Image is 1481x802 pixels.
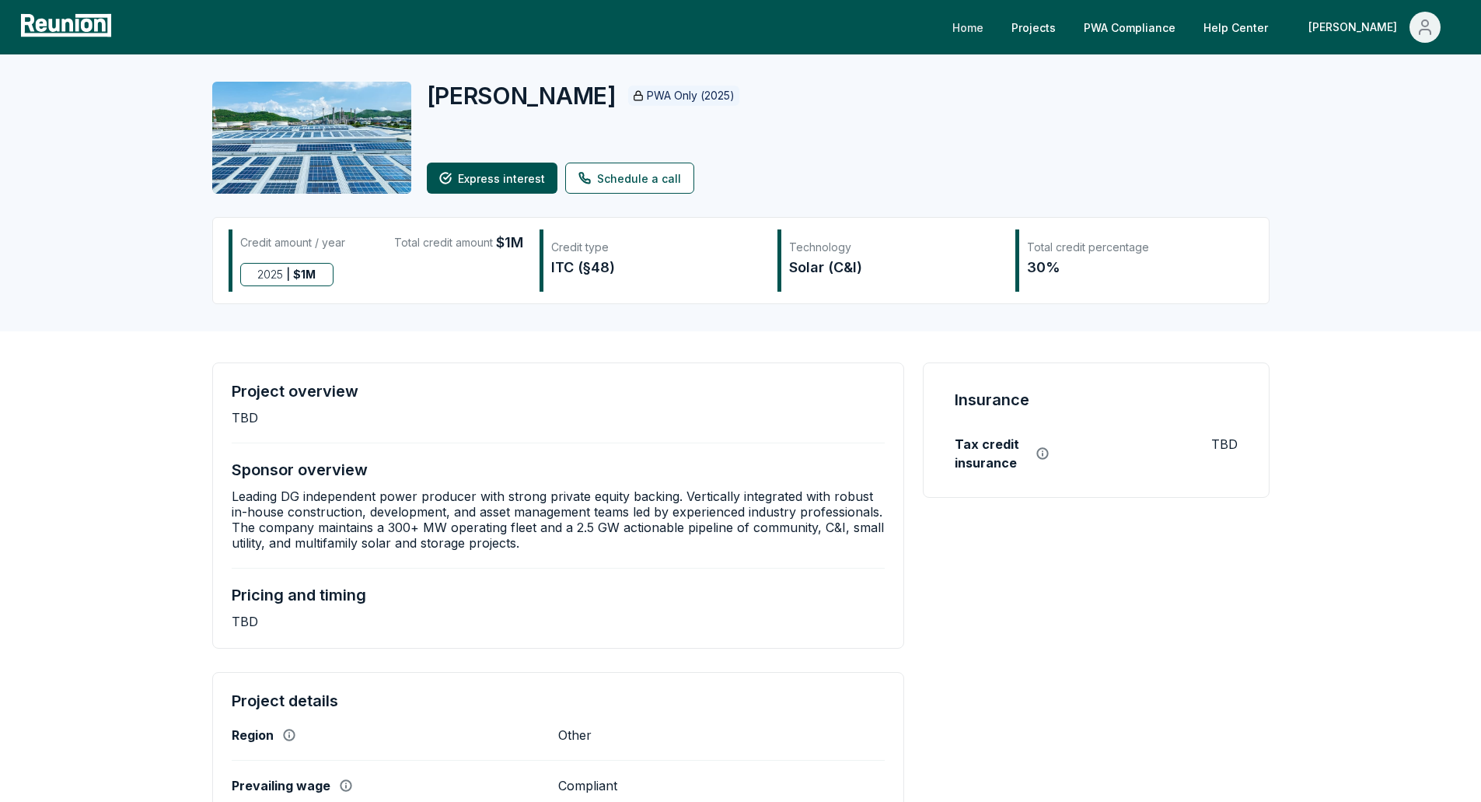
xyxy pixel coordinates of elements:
[232,489,885,551] p: Leading DG independent power producer with strong private equity backing. Vertically integrated w...
[496,232,523,254] span: $1M
[940,12,996,43] a: Home
[232,461,368,479] h4: Sponsor overview
[558,778,617,793] p: Compliant
[286,264,290,285] span: |
[551,257,761,278] div: ITC (§48)
[232,586,366,604] h4: Pricing and timing
[293,264,316,285] span: $ 1M
[1191,12,1280,43] a: Help Center
[955,388,1029,412] h4: Insurance
[789,240,999,255] div: Technology
[232,410,258,426] p: TBD
[789,257,999,278] div: Solar (C&I)
[232,727,274,743] label: Region
[647,88,735,103] p: PWA Only (2025)
[257,264,283,285] span: 2025
[394,232,523,254] div: Total credit amount
[999,12,1068,43] a: Projects
[240,232,345,254] div: Credit amount / year
[1211,435,1238,454] p: TBD
[551,240,761,255] div: Credit type
[565,163,694,194] a: Schedule a call
[232,692,885,710] h4: Project details
[232,614,258,629] p: TBD
[232,778,330,793] label: Prevailing wage
[232,382,358,401] h4: Project overview
[427,163,557,194] button: Express interest
[212,82,411,194] img: Horning
[1296,12,1453,43] button: [PERSON_NAME]
[427,82,617,110] h2: [PERSON_NAME]
[1027,240,1237,255] div: Total credit percentage
[1027,257,1237,278] div: 30%
[1308,12,1403,43] div: [PERSON_NAME]
[940,12,1465,43] nav: Main
[955,435,1027,472] label: Tax credit insurance
[1071,12,1188,43] a: PWA Compliance
[558,727,592,743] p: Other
